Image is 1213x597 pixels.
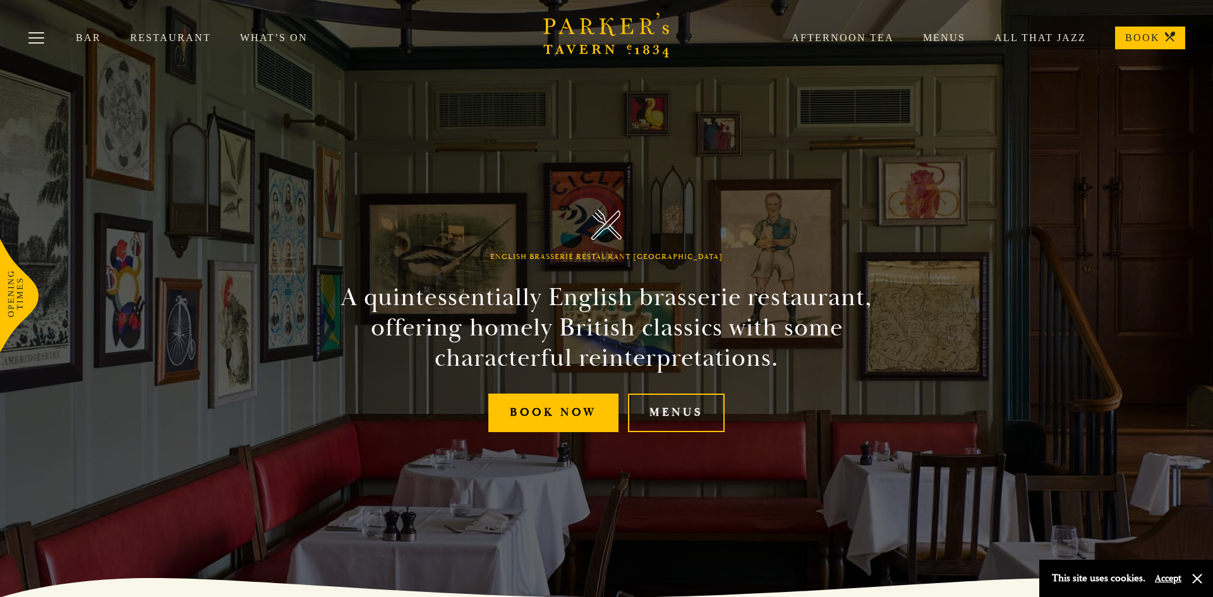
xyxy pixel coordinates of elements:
h1: English Brasserie Restaurant [GEOGRAPHIC_DATA] [490,253,723,262]
img: Parker's Tavern Brasserie Cambridge [591,209,622,240]
button: Accept [1155,572,1181,584]
p: This site uses cookies. [1052,569,1145,588]
button: Close and accept [1191,572,1204,585]
a: Book Now [488,394,619,432]
a: Menus [628,394,725,432]
h2: A quintessentially English brasserie restaurant, offering homely British classics with some chara... [318,282,895,373]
